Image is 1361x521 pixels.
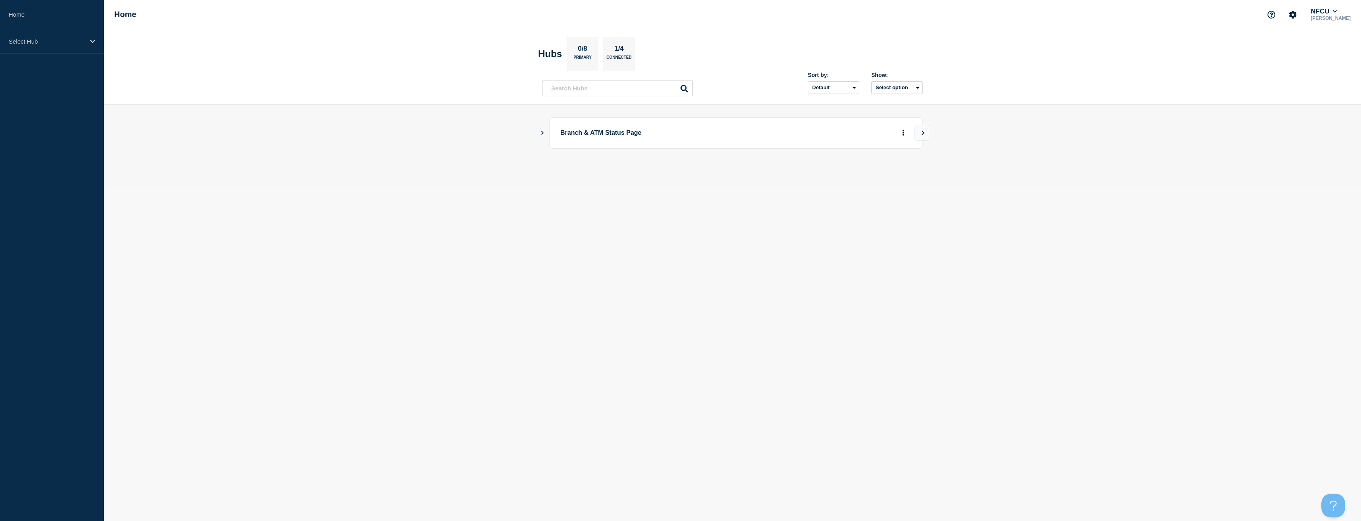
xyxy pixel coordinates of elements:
button: Select option [871,81,923,94]
input: Search Hubs [542,80,693,96]
iframe: Help Scout Beacon - Open [1321,494,1345,517]
p: Select Hub [9,38,85,45]
button: Support [1263,6,1280,23]
p: 0/8 [575,45,590,55]
select: Sort by [808,81,859,94]
div: Show: [871,72,923,78]
button: More actions [898,126,909,140]
button: Account settings [1284,6,1301,23]
p: [PERSON_NAME] [1309,15,1352,21]
div: Sort by: [808,72,859,78]
h1: Home [114,10,136,19]
button: Show Connected Hubs [541,130,544,136]
button: View [914,125,930,141]
h2: Hubs [538,48,562,59]
p: Connected [606,55,631,63]
p: Branch & ATM Status Page [560,126,780,140]
button: NFCU [1309,8,1338,15]
p: 1/4 [611,45,627,55]
p: Primary [573,55,592,63]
